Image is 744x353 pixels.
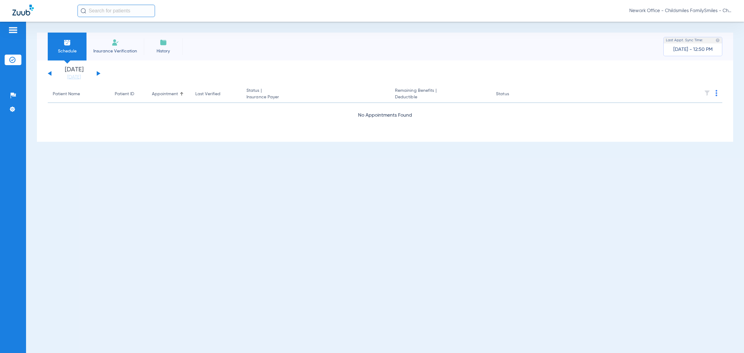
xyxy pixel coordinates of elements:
[148,48,178,54] span: History
[53,91,80,97] div: Patient Name
[77,5,155,17] input: Search for patients
[112,39,119,46] img: Manual Insurance Verification
[55,74,93,80] a: [DATE]
[115,91,142,97] div: Patient ID
[91,48,139,54] span: Insurance Verification
[241,86,390,103] th: Status |
[81,8,86,14] img: Search Icon
[115,91,134,97] div: Patient ID
[390,86,491,103] th: Remaining Benefits |
[246,94,385,101] span: Insurance Payer
[152,91,185,97] div: Appointment
[160,39,167,46] img: History
[715,38,720,42] img: last sync help info
[195,91,220,97] div: Last Verified
[715,90,717,96] img: group-dot-blue.svg
[12,5,34,16] img: Zuub Logo
[704,90,710,96] img: filter.svg
[8,26,18,34] img: hamburger-icon
[152,91,178,97] div: Appointment
[713,323,744,353] iframe: Chat Widget
[629,8,732,14] span: Newark Office - Childsmiles FamilySmiles - ChildSmiles [GEOGRAPHIC_DATA] - [GEOGRAPHIC_DATA] Gene...
[53,91,105,97] div: Patient Name
[673,47,713,53] span: [DATE] - 12:50 PM
[395,94,486,101] span: Deductible
[666,37,703,43] span: Last Appt. Sync Time:
[491,86,533,103] th: Status
[52,48,82,54] span: Schedule
[64,39,71,46] img: Schedule
[48,112,722,119] div: No Appointments Found
[55,67,93,80] li: [DATE]
[195,91,237,97] div: Last Verified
